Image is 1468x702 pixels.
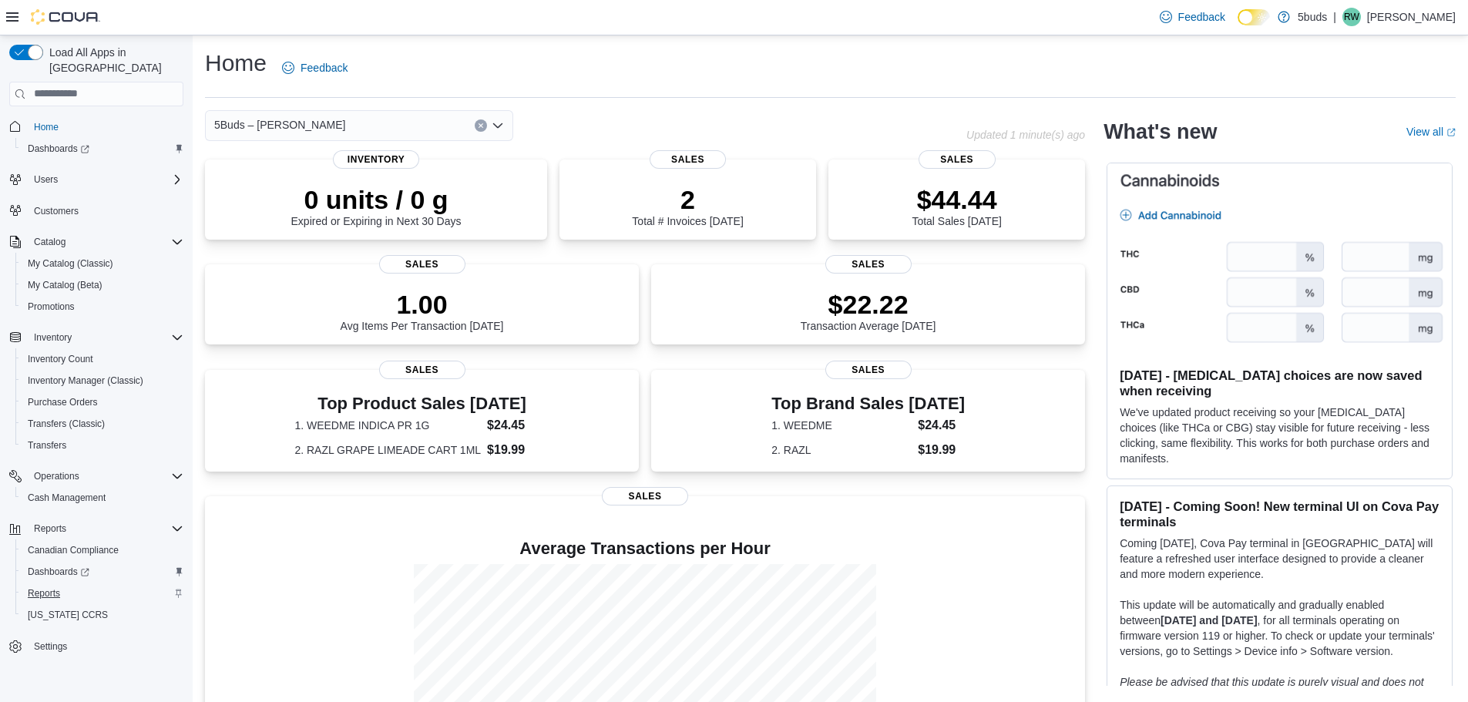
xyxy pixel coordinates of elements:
[28,233,183,251] span: Catalog
[3,518,190,539] button: Reports
[28,170,183,189] span: Users
[632,184,743,227] div: Total # Invoices [DATE]
[28,396,98,408] span: Purchase Orders
[22,563,183,581] span: Dashboards
[28,301,75,313] span: Promotions
[28,492,106,504] span: Cash Management
[1446,128,1456,137] svg: External link
[294,442,481,458] dt: 2. RAZL GRAPE LIMEADE CART 1ML
[28,118,65,136] a: Home
[22,541,125,559] a: Canadian Compliance
[28,279,102,291] span: My Catalog (Beta)
[22,276,183,294] span: My Catalog (Beta)
[492,119,504,132] button: Open list of options
[15,370,190,391] button: Inventory Manager (Classic)
[22,541,183,559] span: Canadian Compliance
[1120,597,1439,659] p: This update will be automatically and gradually enabled between , for all terminals operating on ...
[1333,8,1336,26] p: |
[1120,536,1439,582] p: Coming [DATE], Cova Pay terminal in [GEOGRAPHIC_DATA] will feature a refreshed user interface des...
[28,587,60,600] span: Reports
[28,233,72,251] button: Catalog
[294,395,549,413] h3: Top Product Sales [DATE]
[22,350,183,368] span: Inventory Count
[22,606,183,624] span: Washington CCRS
[22,297,81,316] a: Promotions
[34,640,67,653] span: Settings
[1344,8,1359,26] span: RW
[28,117,183,136] span: Home
[34,470,79,482] span: Operations
[217,539,1073,558] h4: Average Transactions per Hour
[15,487,190,509] button: Cash Management
[825,255,912,274] span: Sales
[294,418,481,433] dt: 1. WEEDME INDICA PR 1G
[771,442,912,458] dt: 2. RAZL
[28,201,183,220] span: Customers
[15,253,190,274] button: My Catalog (Classic)
[28,353,93,365] span: Inventory Count
[22,489,112,507] a: Cash Management
[22,254,183,273] span: My Catalog (Classic)
[15,296,190,317] button: Promotions
[301,60,348,76] span: Feedback
[291,184,462,227] div: Expired or Expiring in Next 30 Days
[3,327,190,348] button: Inventory
[276,52,354,83] a: Feedback
[34,173,58,186] span: Users
[333,150,419,169] span: Inventory
[28,467,183,485] span: Operations
[28,328,78,347] button: Inventory
[3,116,190,138] button: Home
[15,435,190,456] button: Transfers
[9,109,183,698] nav: Complex example
[1178,9,1225,25] span: Feedback
[22,606,114,624] a: [US_STATE] CCRS
[22,393,104,411] a: Purchase Orders
[22,415,183,433] span: Transfers (Classic)
[650,150,727,169] span: Sales
[34,205,79,217] span: Customers
[34,236,66,248] span: Catalog
[22,415,111,433] a: Transfers (Classic)
[15,138,190,160] a: Dashboards
[1238,9,1270,25] input: Dark Mode
[22,371,149,390] a: Inventory Manager (Classic)
[22,584,183,603] span: Reports
[1120,405,1439,466] p: We've updated product receiving so your [MEDICAL_DATA] choices (like THCa or CBG) stay visible fo...
[28,143,89,155] span: Dashboards
[379,361,465,379] span: Sales
[22,436,72,455] a: Transfers
[487,416,549,435] dd: $24.45
[15,583,190,604] button: Reports
[28,418,105,430] span: Transfers (Classic)
[15,604,190,626] button: [US_STATE] CCRS
[28,609,108,621] span: [US_STATE] CCRS
[3,465,190,487] button: Operations
[3,169,190,190] button: Users
[28,519,72,538] button: Reports
[1406,126,1456,138] a: View allExternal link
[15,348,190,370] button: Inventory Count
[3,635,190,657] button: Settings
[918,441,965,459] dd: $19.99
[632,184,743,215] p: 2
[214,116,345,134] span: 5Buds – [PERSON_NAME]
[22,393,183,411] span: Purchase Orders
[31,9,100,25] img: Cova
[771,418,912,433] dt: 1. WEEDME
[34,331,72,344] span: Inventory
[22,254,119,273] a: My Catalog (Classic)
[1342,8,1361,26] div: Ryan White
[43,45,183,76] span: Load All Apps in [GEOGRAPHIC_DATA]
[22,371,183,390] span: Inventory Manager (Classic)
[1367,8,1456,26] p: [PERSON_NAME]
[3,231,190,253] button: Catalog
[801,289,936,332] div: Transaction Average [DATE]
[912,184,1001,227] div: Total Sales [DATE]
[1154,2,1231,32] a: Feedback
[34,522,66,535] span: Reports
[28,328,183,347] span: Inventory
[966,129,1085,141] p: Updated 1 minute(s) ago
[34,121,59,133] span: Home
[28,637,183,656] span: Settings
